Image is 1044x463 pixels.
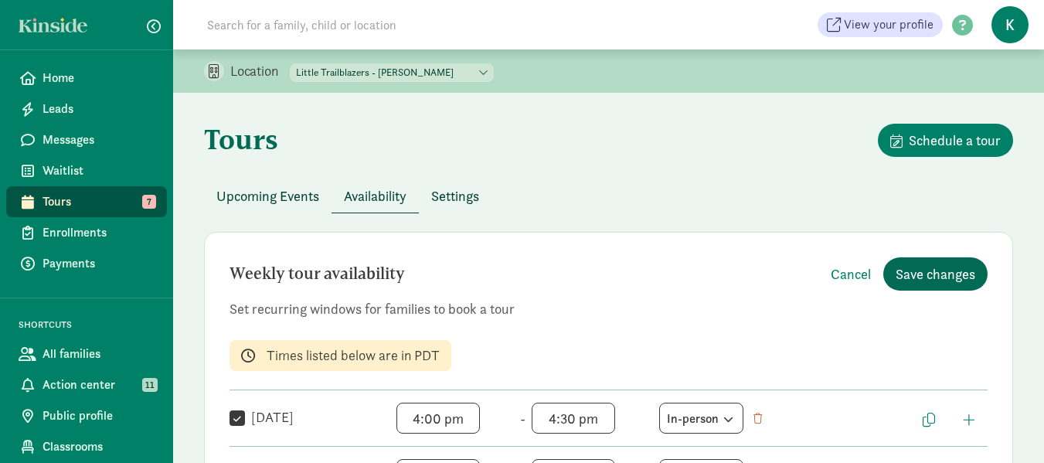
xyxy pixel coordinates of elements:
button: Save changes [883,257,988,291]
span: Action center [43,376,155,394]
label: [DATE] [245,408,294,427]
a: Action center 11 [6,369,167,400]
a: Public profile [6,400,167,431]
span: Public profile [43,407,155,425]
span: Schedule a tour [909,130,1001,151]
button: Settings [419,179,491,213]
h2: Weekly tour availability [230,257,405,291]
span: Classrooms [43,437,155,456]
span: All families [43,345,155,363]
span: Enrollments [43,223,155,242]
div: In-person [667,407,736,428]
span: - [520,408,525,429]
span: Availability [344,186,406,206]
span: 7 [142,195,156,209]
span: Settings [431,186,479,206]
a: Waitlist [6,155,167,186]
button: Availability [332,179,419,213]
a: View your profile [818,12,943,37]
span: Home [43,69,155,87]
span: Upcoming Events [216,186,319,206]
a: Messages [6,124,167,155]
span: Payments [43,254,155,273]
a: Enrollments [6,217,167,248]
span: Leads [43,100,155,118]
a: Home [6,63,167,94]
span: 11 [142,378,158,392]
button: Upcoming Events [204,179,332,213]
span: Save changes [896,264,975,284]
span: Cancel [831,264,871,284]
a: Classrooms [6,431,167,462]
span: View your profile [844,15,933,34]
button: Cancel [818,257,883,291]
p: Set recurring windows for families to book a tour [230,300,988,318]
span: Messages [43,131,155,149]
button: Schedule a tour [878,124,1013,157]
a: Payments [6,248,167,279]
a: Tours 7 [6,186,167,217]
p: Location [230,62,290,80]
input: Search for a family, child or location [198,9,631,40]
iframe: Chat Widget [967,389,1044,463]
span: K [991,6,1029,43]
span: Waitlist [43,162,155,180]
input: End time [532,403,615,434]
a: Leads [6,94,167,124]
p: Times listed below are in PDT [267,346,440,365]
a: All families [6,339,167,369]
input: Start time [396,403,480,434]
h1: Tours [204,124,278,155]
span: Tours [43,192,155,211]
